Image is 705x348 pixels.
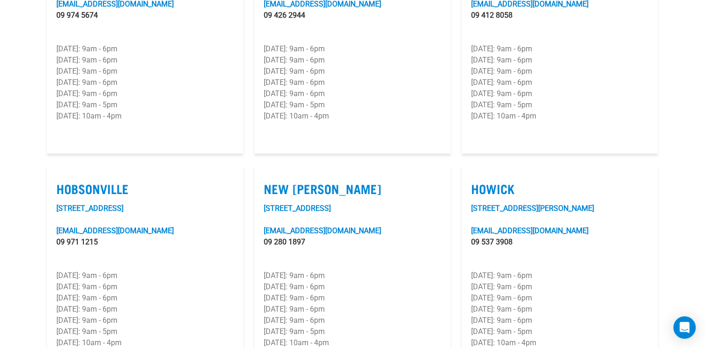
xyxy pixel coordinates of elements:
p: [DATE]: 9am - 5pm [56,326,234,337]
p: [DATE]: 9am - 6pm [264,77,441,88]
a: [EMAIL_ADDRESS][DOMAIN_NAME] [264,226,381,235]
p: [DATE]: 9am - 5pm [471,99,649,111]
label: New [PERSON_NAME] [264,181,441,196]
p: [DATE]: 9am - 6pm [264,304,441,315]
p: [DATE]: 10am - 4pm [471,111,649,122]
p: [DATE]: 9am - 6pm [264,281,441,292]
p: [DATE]: 9am - 6pm [56,304,234,315]
p: [DATE]: 9am - 6pm [56,292,234,304]
a: 09 280 1897 [264,237,305,246]
p: [DATE]: 9am - 6pm [264,315,441,326]
p: [DATE]: 9am - 6pm [56,88,234,99]
p: [DATE]: 9am - 6pm [471,55,649,66]
p: [DATE]: 9am - 6pm [56,315,234,326]
a: 09 974 5674 [56,11,98,20]
p: [DATE]: 9am - 6pm [471,270,649,281]
p: [DATE]: 9am - 6pm [471,88,649,99]
p: [DATE]: 9am - 6pm [264,270,441,281]
a: [STREET_ADDRESS][PERSON_NAME] [471,204,594,213]
a: [EMAIL_ADDRESS][DOMAIN_NAME] [471,226,589,235]
p: [DATE]: 9am - 6pm [264,88,441,99]
a: 09 971 1215 [56,237,98,246]
p: [DATE]: 9am - 6pm [471,304,649,315]
p: [DATE]: 9am - 6pm [471,43,649,55]
p: [DATE]: 9am - 6pm [264,43,441,55]
a: [STREET_ADDRESS] [264,204,331,213]
p: [DATE]: 9am - 6pm [56,281,234,292]
p: [DATE]: 9am - 6pm [471,292,649,304]
a: [STREET_ADDRESS] [56,204,123,213]
p: [DATE]: 9am - 6pm [471,77,649,88]
a: 09 412 8058 [471,11,513,20]
p: [DATE]: 9am - 6pm [264,55,441,66]
p: [DATE]: 9am - 6pm [471,315,649,326]
p: [DATE]: 9am - 6pm [471,66,649,77]
p: [DATE]: 9am - 5pm [56,99,234,111]
p: [DATE]: 9am - 6pm [56,43,234,55]
p: [DATE]: 9am - 5pm [264,326,441,337]
label: Hobsonville [56,181,234,196]
p: [DATE]: 10am - 4pm [264,111,441,122]
p: [DATE]: 9am - 6pm [56,270,234,281]
p: [DATE]: 10am - 4pm [56,111,234,122]
p: [DATE]: 9am - 6pm [264,66,441,77]
p: [DATE]: 9am - 6pm [56,66,234,77]
p: [DATE]: 9am - 6pm [56,77,234,88]
div: Open Intercom Messenger [673,316,696,339]
p: [DATE]: 9am - 6pm [56,55,234,66]
a: [EMAIL_ADDRESS][DOMAIN_NAME] [56,226,174,235]
a: 09 537 3908 [471,237,513,246]
label: Howick [471,181,649,196]
p: [DATE]: 9am - 5pm [264,99,441,111]
p: [DATE]: 9am - 6pm [264,292,441,304]
p: [DATE]: 9am - 5pm [471,326,649,337]
a: 09 426 2944 [264,11,305,20]
p: [DATE]: 9am - 6pm [471,281,649,292]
